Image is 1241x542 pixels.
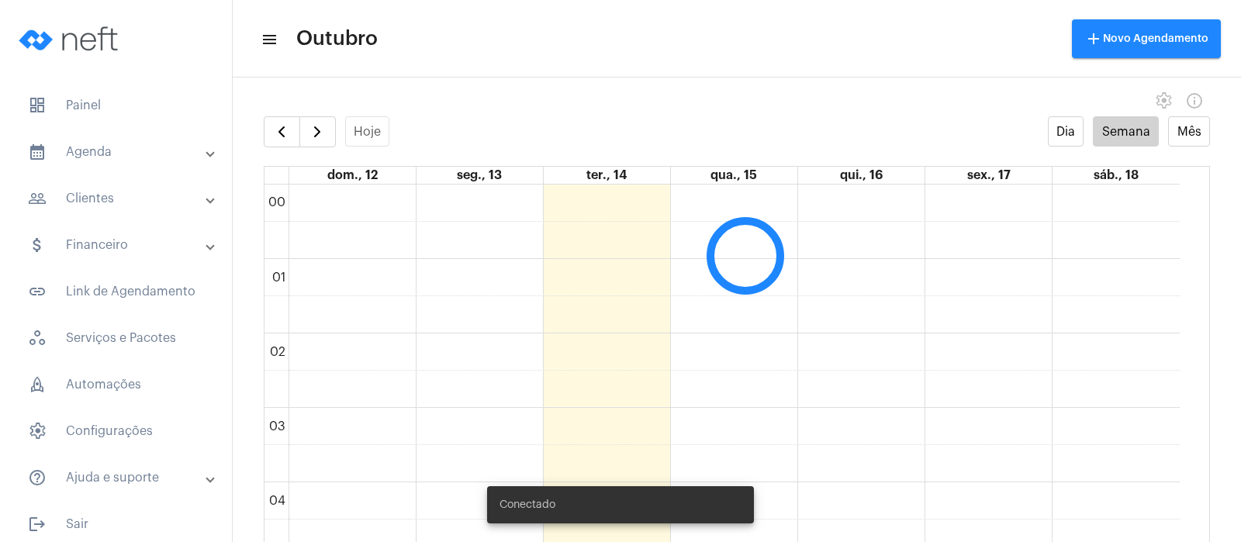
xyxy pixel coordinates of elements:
div: 01 [269,271,289,285]
span: Outubro [296,26,378,51]
a: 13 de outubro de 2025 [454,167,505,184]
mat-icon: sidenav icon [261,30,276,49]
mat-panel-title: Clientes [28,189,207,208]
button: Próximo Semana [299,116,336,147]
span: Automações [16,366,216,403]
span: sidenav icon [28,329,47,347]
mat-icon: add [1084,29,1103,48]
button: Novo Agendamento [1072,19,1221,58]
mat-icon: sidenav icon [28,282,47,301]
img: logo-neft-novo-2.png [12,8,129,70]
button: Info [1179,85,1210,116]
span: sidenav icon [28,375,47,394]
button: Mês [1168,116,1210,147]
a: 18 de outubro de 2025 [1091,167,1142,184]
span: sidenav icon [28,96,47,115]
button: Semana Anterior [264,116,300,147]
span: Painel [16,87,216,124]
button: Hoje [345,116,390,147]
mat-panel-title: Ajuda e suporte [28,468,207,487]
span: Link de Agendamento [16,273,216,310]
span: Serviços e Pacotes [16,319,216,357]
span: Configurações [16,413,216,450]
button: Semana [1093,116,1159,147]
a: 17 de outubro de 2025 [964,167,1014,184]
div: 02 [267,345,289,359]
span: settings [1154,91,1173,110]
mat-icon: sidenav icon [28,515,47,533]
span: Novo Agendamento [1084,33,1208,44]
a: 12 de outubro de 2025 [324,167,381,184]
mat-panel-title: Agenda [28,143,207,161]
mat-expansion-panel-header: sidenav iconAgenda [9,133,232,171]
mat-expansion-panel-header: sidenav iconClientes [9,180,232,217]
button: settings [1148,85,1179,116]
div: 03 [266,419,289,433]
mat-icon: sidenav icon [28,189,47,208]
a: 16 de outubro de 2025 [837,167,886,184]
span: sidenav icon [28,422,47,440]
button: Dia [1048,116,1084,147]
div: 04 [266,494,289,508]
a: 15 de outubro de 2025 [707,167,760,184]
mat-expansion-panel-header: sidenav iconFinanceiro [9,226,232,264]
mat-icon: sidenav icon [28,143,47,161]
mat-expansion-panel-header: sidenav iconAjuda e suporte [9,459,232,496]
a: 14 de outubro de 2025 [583,167,630,184]
mat-icon: Info [1185,91,1204,110]
div: 00 [265,195,289,209]
mat-icon: sidenav icon [28,468,47,487]
mat-icon: sidenav icon [28,236,47,254]
mat-panel-title: Financeiro [28,236,207,254]
span: Conectado [500,497,555,513]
